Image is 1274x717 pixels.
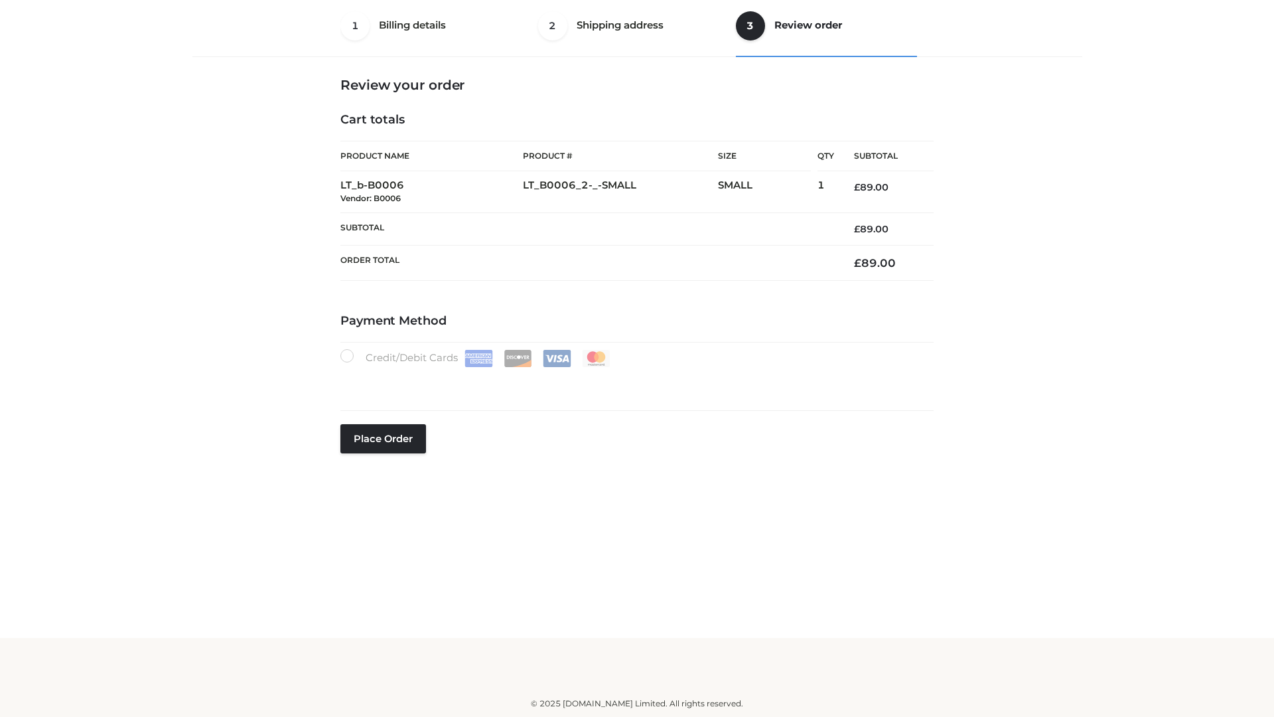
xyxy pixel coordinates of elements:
[834,141,934,171] th: Subtotal
[718,141,811,171] th: Size
[854,223,888,235] bdi: 89.00
[854,181,888,193] bdi: 89.00
[340,141,523,171] th: Product Name
[854,256,861,270] span: £
[854,256,896,270] bdi: 89.00
[817,141,834,171] th: Qty
[718,171,817,213] td: SMALL
[340,193,401,203] small: Vendor: B0006
[464,350,493,367] img: Amex
[523,171,718,213] td: LT_B0006_2-_-SMALL
[504,350,532,367] img: Discover
[582,350,610,367] img: Mastercard
[340,424,426,453] button: Place order
[817,171,834,213] td: 1
[543,350,571,367] img: Visa
[340,246,834,281] th: Order Total
[523,141,718,171] th: Product #
[340,113,934,127] h4: Cart totals
[348,373,926,388] iframe: Secure card payment input frame
[854,181,860,193] span: £
[340,171,523,213] td: LT_b-B0006
[340,349,612,367] label: Credit/Debit Cards
[197,697,1077,710] div: © 2025 [DOMAIN_NAME] Limited. All rights reserved.
[854,223,860,235] span: £
[340,212,834,245] th: Subtotal
[340,314,934,329] h4: Payment Method
[340,77,934,93] h3: Review your order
